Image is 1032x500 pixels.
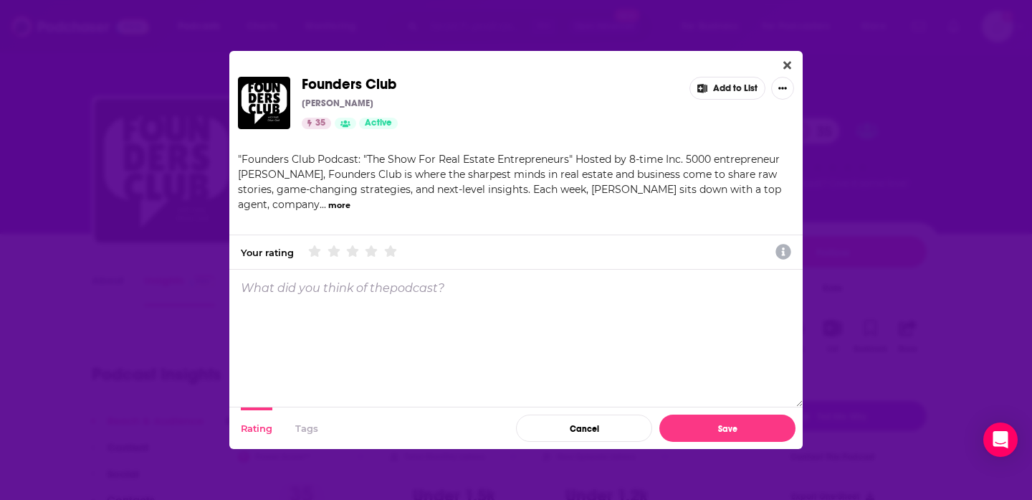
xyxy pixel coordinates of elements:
[516,415,652,442] button: Cancel
[328,199,350,212] button: more
[302,77,396,93] a: Founders Club
[775,242,791,263] a: Show additional information
[302,75,396,93] span: Founders Club
[778,57,797,75] button: Close
[238,153,781,211] span: "
[659,415,795,442] button: Save
[359,118,398,129] a: Active
[241,247,294,258] div: Your rating
[302,118,331,129] a: 35
[365,116,392,131] span: Active
[320,198,326,211] span: ...
[983,423,1018,457] div: Open Intercom Messenger
[771,77,794,100] button: Show More Button
[241,407,272,449] button: Rating
[315,116,325,131] span: 35
[689,77,765,100] button: Add to List
[241,281,444,295] p: What did you think of the podcast ?
[238,77,290,129] img: Founders Club
[302,98,373,109] p: [PERSON_NAME]
[238,153,781,211] span: Founders Club Podcast: "The Show For Real Estate Entrepreneurs" Hosted by 8-time Inc. 5000 entrep...
[295,407,318,449] button: Tags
